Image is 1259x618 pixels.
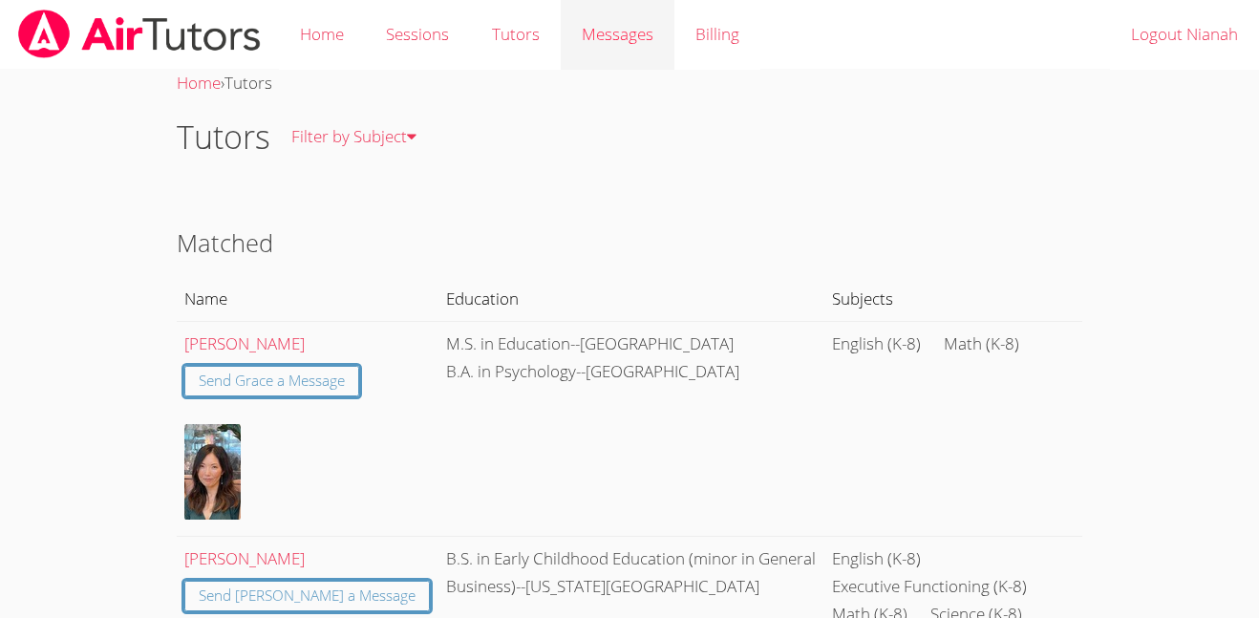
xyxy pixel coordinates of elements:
[177,277,438,321] th: Name
[184,581,430,612] a: Send [PERSON_NAME] a Message
[582,23,653,45] span: Messages
[270,102,437,172] a: Filter by Subject
[177,70,1083,97] div: ›
[184,366,359,397] a: Send Grace a Message
[177,224,1083,261] h2: Matched
[224,72,272,94] span: Tutors
[832,545,921,573] li: English (K-8)
[184,424,241,520] img: avatar.png
[823,277,1082,321] th: Subjects
[832,330,921,358] li: English (K-8)
[437,277,823,321] th: Education
[184,332,305,354] a: [PERSON_NAME]
[437,321,823,536] td: M.S. in Education--[GEOGRAPHIC_DATA] B.A. in Psychology--[GEOGRAPHIC_DATA]
[16,10,263,58] img: airtutors_banner-c4298cdbf04f3fff15de1276eac7730deb9818008684d7c2e4769d2f7ddbe033.png
[184,547,305,569] a: [PERSON_NAME]
[944,330,1019,358] li: Math (K-8)
[177,113,270,161] h1: Tutors
[177,72,221,94] a: Home
[832,573,1027,601] li: Executive Functioning (K-8)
